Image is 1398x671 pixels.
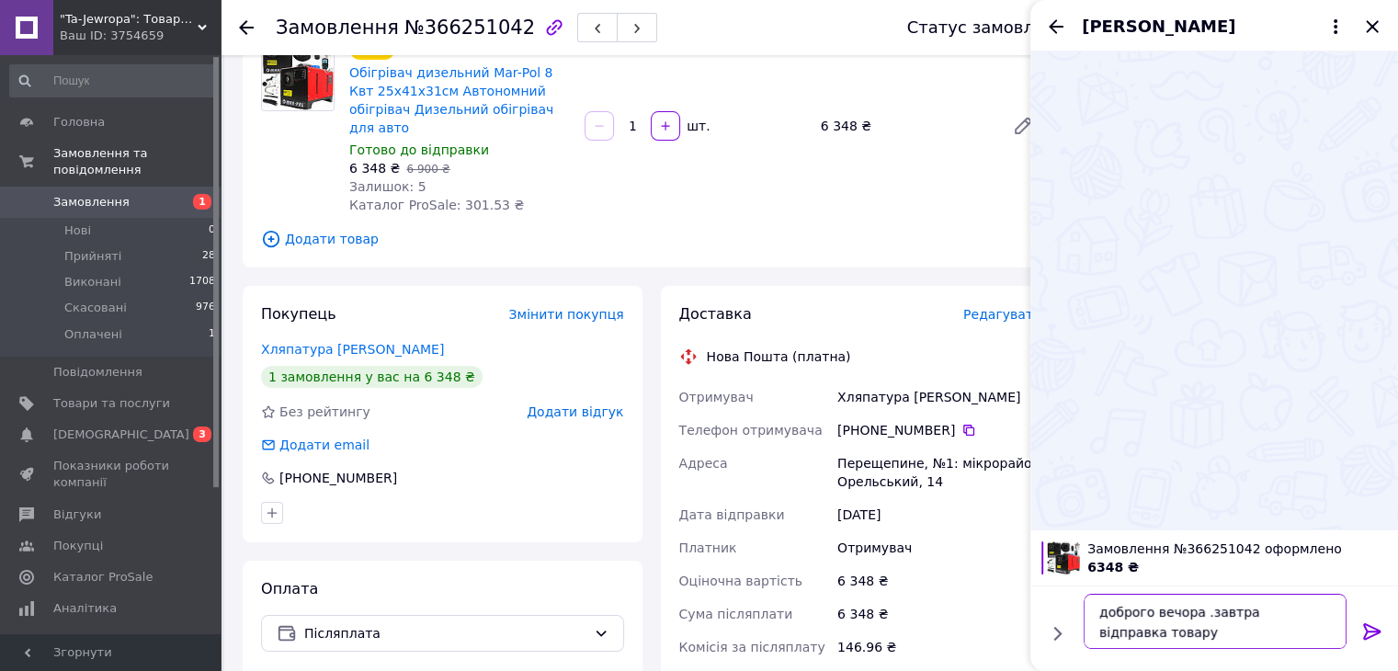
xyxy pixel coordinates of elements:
a: Обігрівач дизельний Mar-Pol 8 Квт 25х41х31см Автономний обігрівач Дизельний обігрівач для авто [349,65,553,135]
span: 1 [209,326,215,343]
span: 976 [196,300,215,316]
span: Товари та послуги [53,395,170,412]
div: Перещепине, №1: мікрорайон Орельський, 14 [834,447,1045,498]
img: Обігрівач дизельний Mar-Pol 8 Квт 25х41х31см Автономний обігрівач Дизельний обігрівач для авто [262,39,334,110]
span: Головна [53,114,105,131]
span: Без рейтингу [279,404,370,419]
textarea: доброго вечора .завтра відправка товару [1084,594,1347,649]
span: Оціночна вартість [679,574,802,588]
div: 6 348 ₴ [834,597,1045,631]
span: Показники роботи компанії [53,458,170,491]
div: Статус замовлення [907,18,1076,37]
span: 28 [202,248,215,265]
span: Замовлення [53,194,130,210]
div: шт. [682,117,711,135]
span: 6348 ₴ [1087,560,1139,574]
a: Редагувати [1005,108,1041,144]
span: 6 348 ₴ [349,161,400,176]
span: Скасовані [64,300,127,316]
div: [PHONE_NUMBER] [278,469,399,487]
span: 6 900 ₴ [406,163,449,176]
span: Оплачені [64,326,122,343]
span: Платник [679,540,737,555]
div: Повернутися назад [239,18,254,37]
div: Додати email [259,436,371,454]
span: Отримувач [679,390,754,404]
span: Залишок: 5 [349,179,426,194]
div: 1 замовлення у вас на 6 348 ₴ [261,366,483,388]
span: Замовлення №366251042 оформлено [1087,540,1387,558]
span: Сума післяплати [679,607,793,621]
input: Пошук [9,64,217,97]
span: Доставка [679,305,752,323]
a: Хляпатура [PERSON_NAME] [261,342,444,357]
button: Закрити [1361,16,1383,38]
span: Телефон отримувача [679,423,823,438]
span: Виконані [64,274,121,290]
span: Замовлення [276,17,399,39]
span: Адреса [679,456,728,471]
span: Покупець [261,305,336,323]
div: Нова Пошта (платна) [702,347,856,366]
span: 0 [209,222,215,239]
div: Хляпатура [PERSON_NAME] [834,381,1045,414]
span: Відгуки [53,506,101,523]
div: Додати email [278,436,371,454]
span: Додати відгук [527,404,623,419]
span: 1 [193,194,211,210]
span: Аналітика [53,600,117,617]
div: 6 348 ₴ [813,113,997,139]
span: Каталог ProSale [53,569,153,586]
span: "Ta-Jewropa": Товари для дому, авто, спорту, ремонту і дітей [60,11,198,28]
span: Готово до відправки [349,142,489,157]
div: 6 348 ₴ [834,564,1045,597]
span: 1708 [189,274,215,290]
span: Замовлення та повідомлення [53,145,221,178]
span: [DEMOGRAPHIC_DATA] [53,426,189,443]
span: [PERSON_NAME] [1082,15,1235,39]
span: Змінити покупця [509,307,624,322]
span: Дата відправки [679,507,785,522]
span: Повідомлення [53,364,142,381]
div: 146.96 ₴ [834,631,1045,664]
div: [DATE] [834,498,1045,531]
span: Оплата [261,580,318,597]
div: Отримувач [834,531,1045,564]
span: Каталог ProSale: 301.53 ₴ [349,198,524,212]
span: №366251042 [404,17,535,39]
span: 3 [193,426,211,442]
button: Назад [1045,16,1067,38]
span: Додати товар [261,229,1041,249]
div: [PHONE_NUMBER] [837,421,1041,439]
span: Комісія за післяплату [679,640,825,654]
span: Післяплата [304,623,586,643]
span: Редагувати [963,307,1041,322]
span: Інструменти веб-майстра та SEO [53,631,170,665]
div: Ваш ID: 3754659 [60,28,221,44]
span: Покупці [53,538,103,554]
img: 6287870185_w100_h100_obogrevatel-dizelnyj-mar-pol.jpg [1047,541,1080,574]
span: Прийняті [64,248,121,265]
span: Нові [64,222,91,239]
button: Показати кнопки [1045,621,1069,645]
button: [PERSON_NAME] [1082,15,1347,39]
